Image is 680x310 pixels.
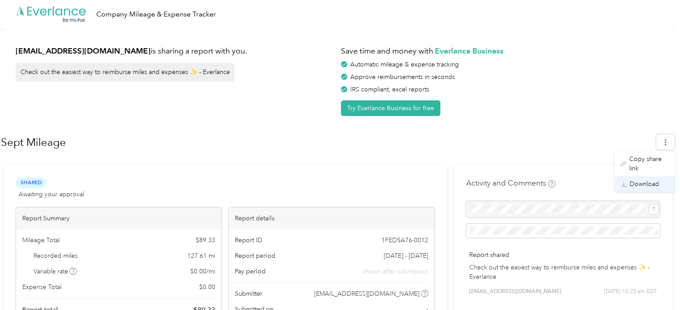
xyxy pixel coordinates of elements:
[469,263,657,281] p: Check out the easiest way to reimburse miles and expenses ✨ - Everlance
[33,251,78,260] span: Recorded miles
[1,132,650,153] h1: Sept Mileage
[22,236,60,245] span: Mileage Total
[196,236,215,245] span: $ 89.33
[16,63,234,82] div: Check out the easiest way to reimburse miles and expenses ✨ - Everlance
[96,9,216,20] div: Company Mileage & Expense Tracker
[190,267,215,276] span: $ 0.00 / mi
[16,207,221,229] div: Report Summary
[381,236,428,245] span: 1FED5A76-0012
[187,251,215,260] span: 127.61 mi
[19,190,84,199] span: Awaiting your approval
[199,282,215,292] span: $ 0.00
[350,86,429,93] span: IRS compliant, excel reports
[235,289,262,298] span: Submitter
[469,288,561,296] span: [EMAIL_ADDRESS][DOMAIN_NAME]
[16,178,46,188] span: Shared
[363,267,428,276] span: shown after submission
[22,282,61,292] span: Expense Total
[235,267,266,276] span: Pay period
[350,61,459,68] span: Automatic mileage & expense tracking
[350,73,455,81] span: Approve reimbursements in seconds
[33,267,77,276] span: Variable rate
[235,236,262,245] span: Report ID
[630,179,659,189] span: Download
[604,288,657,296] span: [DATE] 10:20 am EDT
[384,251,428,260] span: [DATE] - [DATE]
[466,178,555,189] h4: Activity and Comments
[435,46,504,55] strong: Everlance Business
[341,45,660,57] h1: Save time and money with
[314,289,419,298] span: [EMAIL_ADDRESS][DOMAIN_NAME]
[341,100,440,116] button: Try Everlance Business for free
[229,207,434,229] div: Report details
[16,45,335,57] h1: is sharing a report with you.
[469,250,657,260] p: Report shared
[16,46,151,55] strong: [EMAIL_ADDRESS][DOMAIN_NAME]
[235,251,275,260] span: Report period
[629,154,669,173] span: Copy share link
